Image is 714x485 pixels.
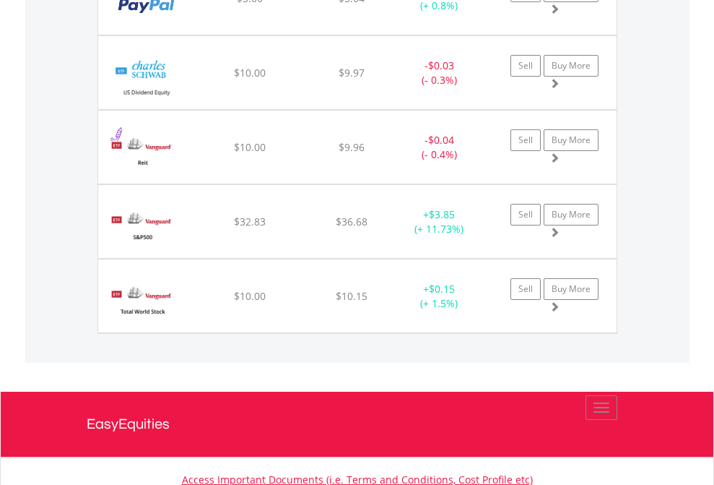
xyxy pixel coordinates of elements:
[234,66,266,80] span: $10.00
[544,278,598,300] a: Buy More
[336,289,367,303] span: $10.15
[429,207,455,221] span: $3.85
[87,392,628,457] a: EasyEquities
[544,204,598,226] a: Buy More
[336,215,367,228] span: $36.68
[394,207,484,236] div: + (+ 11.73%)
[105,203,178,254] img: EQU.US.VOO.png
[510,204,541,226] a: Sell
[234,215,266,228] span: $32.83
[429,282,455,296] span: $0.15
[234,289,266,303] span: $10.00
[544,129,598,151] a: Buy More
[510,129,541,151] a: Sell
[339,66,365,80] span: $9.97
[510,55,541,77] a: Sell
[339,140,365,154] span: $9.96
[105,54,188,106] img: EQU.US.SCHD.png
[394,133,484,162] div: - (- 0.4%)
[105,278,178,329] img: EQU.US.VT.png
[544,55,598,77] a: Buy More
[394,59,484,87] div: - (- 0.3%)
[428,59,454,72] span: $0.03
[394,282,484,311] div: + (+ 1.5%)
[428,133,454,147] span: $0.04
[510,278,541,300] a: Sell
[234,140,266,154] span: $10.00
[105,129,178,180] img: EQU.US.VNQ.png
